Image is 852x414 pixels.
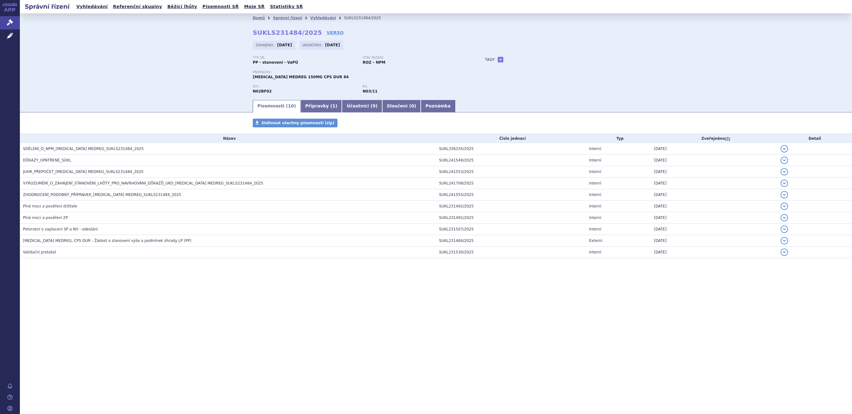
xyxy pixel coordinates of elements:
td: SUKL231492/2025 [436,201,586,212]
span: 0 [411,103,414,108]
span: Potvrzení o zaplacení SP a NV - odeslání [23,227,97,231]
th: Číslo jednací [436,134,586,143]
span: Interní [589,216,601,220]
td: [DATE] [651,247,777,258]
li: SUKLS231484/2025 [344,13,389,23]
td: SUKL241553/2025 [436,166,586,178]
span: Zahájeno: [256,43,275,48]
td: [DATE] [651,235,777,247]
span: ZHODNOCENÍ_PODOBNÝ_PŘÍPRAVEK_PREGABALIN MEDREG_SUKLS231484_2025 [23,193,181,197]
a: Poznámka [421,100,455,112]
a: Přípravky (1) [301,100,342,112]
a: + [498,57,503,62]
td: [DATE] [651,155,777,166]
span: Ukončeno: [302,43,324,48]
a: VERSO [327,30,344,36]
span: Plné moci a pověření ZP [23,216,68,220]
td: [DATE] [651,166,777,178]
span: Interní [589,158,601,162]
h3: Tagy [485,56,495,63]
a: Domů [253,16,265,20]
a: Účastníci (9) [342,100,382,112]
td: [DATE] [651,212,777,224]
span: Interní [589,181,601,185]
span: SDĚLENÍ_O_NPM_PREGABALIN MEDREG_SUKLS231484_2025 [23,147,144,151]
strong: ROZ – NPM [363,60,385,65]
a: Stáhnout všechny písemnosti (zip) [253,119,338,127]
button: detail [781,180,788,187]
span: Plné moci a pověření držitele [23,204,77,208]
strong: [DATE] [325,43,340,47]
td: SUKL241549/2025 [436,155,586,166]
button: detail [781,145,788,152]
td: [DATE] [651,143,777,155]
a: Písemnosti SŘ [201,2,241,11]
td: SUKL231530/2025 [436,247,586,258]
strong: PREGABALIN [253,89,272,93]
button: detail [781,237,788,244]
td: SUKL231484/2025 [436,235,586,247]
span: Interní [589,250,601,254]
th: Detail [777,134,852,143]
p: ATC: [253,85,356,89]
strong: pregabalin [363,89,378,93]
span: 1 [332,103,335,108]
span: [MEDICAL_DATA] MEDREG 150MG CPS DUR 84 [253,75,349,79]
span: Externí [589,239,602,243]
a: Písemnosti (10) [253,100,301,112]
p: Přípravek: [253,71,473,74]
button: detail [781,248,788,256]
th: Typ [586,134,651,143]
button: detail [781,168,788,175]
span: Interní [589,204,601,208]
span: Interní [589,147,601,151]
button: detail [781,191,788,198]
strong: [DATE] [277,43,292,47]
h2: Správní řízení [20,2,75,11]
a: Sloučení (0) [382,100,421,112]
span: 9 [373,103,376,108]
span: JUHR_PŘEPOČET_PREGABALIN MEDREG_SUKLS231484_2025 [23,170,143,174]
p: RS: [363,85,466,89]
strong: PP - stanovení - VaPÚ [253,60,298,65]
span: DŮKAZY_OPATŘENÉ_SÚKL [23,158,71,162]
th: Zveřejněno [651,134,777,143]
span: PREGABALIN MEDREG, CPS DUR - Žádost o stanovení výše a podmínek úhrady LP (PP) [23,239,191,243]
td: SUKL241555/2025 [436,189,586,201]
a: Moje SŘ [242,2,266,11]
button: detail [781,225,788,233]
a: Vyhledávání [75,2,110,11]
a: Správní řízení [273,16,302,20]
p: Typ SŘ: [253,56,356,60]
button: detail [781,214,788,221]
strong: SUKLS231484/2025 [253,29,322,36]
span: Interní [589,170,601,174]
td: [DATE] [651,178,777,189]
span: Stáhnout všechny písemnosti (zip) [261,121,334,125]
a: Referenční skupiny [111,2,164,11]
span: Validační protokol [23,250,56,254]
span: Interní [589,193,601,197]
td: SUKL336335/2025 [436,143,586,155]
th: Název [20,134,436,143]
td: SUKL231491/2025 [436,212,586,224]
td: SUKL231507/2025 [436,224,586,235]
button: detail [781,202,788,210]
span: Interní [589,227,601,231]
td: [DATE] [651,201,777,212]
a: Vyhledávání [310,16,336,20]
td: SUKL241708/2025 [436,178,586,189]
p: Stav řízení: [363,56,466,60]
abbr: (?) [725,137,730,141]
span: VYROZUMĚNÍ_O_ZAHÁJENÍ_STANOVENÍ_LHŮTY_PRO_NAVRHOVÁNÍ_DŮKAZŮ_UKO_PREGABALIN MEDREG_SUKLS231484_2025 [23,181,263,185]
td: [DATE] [651,224,777,235]
a: Statistiky SŘ [268,2,305,11]
button: detail [781,157,788,164]
span: 10 [288,103,294,108]
td: [DATE] [651,189,777,201]
a: Běžící lhůty [165,2,199,11]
